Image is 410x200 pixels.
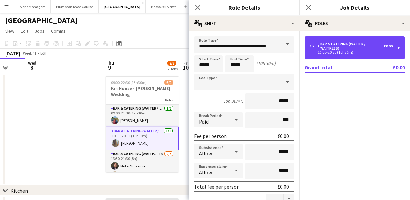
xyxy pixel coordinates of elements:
[51,28,66,34] span: Comms
[256,60,276,66] div: (10h 30m)
[194,133,227,139] div: Fee per person
[106,127,179,150] app-card-role: Bar & Catering (Waiter / waitress)1/110:00-20:30 (10h30m)[PERSON_NAME]
[189,3,299,12] h3: Role Details
[18,27,31,35] a: Edit
[199,150,212,157] span: Allow
[40,51,47,56] div: BST
[27,64,36,71] span: 8
[189,16,299,31] div: Shift
[106,105,179,127] app-card-role: Bar & Catering (Waiter / waitress)1/109:00-21:30 (12h30m)[PERSON_NAME]
[318,42,384,51] div: Bar & Catering (Waiter / waitress)
[106,150,179,191] app-card-role: Bar & Catering (Waiter / waitress)1A2/313:30-21:30 (8h)Noku Ndomore
[146,0,182,13] button: Bespoke Events
[106,86,179,97] h3: Kin House - [PERSON_NAME] Wedding
[35,28,45,34] span: Jobs
[99,0,146,13] button: [GEOGRAPHIC_DATA]
[105,64,114,71] span: 9
[32,27,47,35] a: Jobs
[21,28,28,34] span: Edit
[305,62,374,73] td: Grand total
[5,16,78,25] h1: [GEOGRAPHIC_DATA]
[299,3,410,12] h3: Job Details
[223,98,243,104] div: 10h 30m x
[168,66,178,71] div: 2 Jobs
[13,0,51,13] button: Event Managers
[299,16,410,31] div: Roles
[199,118,209,125] span: Paid
[28,60,36,66] span: Wed
[5,50,20,57] div: [DATE]
[3,27,17,35] a: View
[183,64,189,71] span: 10
[48,27,68,35] a: Comms
[167,61,176,66] span: 7/8
[111,80,147,85] span: 09:00-22:30 (13h30m)
[310,51,393,54] div: 10:00-20:30 (10h30m)
[374,62,405,73] td: £0.00
[10,187,28,194] div: Kitchen
[162,98,173,102] span: 5 Roles
[106,76,179,172] app-job-card: 09:00-22:30 (13h30m)6/7Kin House - [PERSON_NAME] Wedding5 RolesBar & Catering (Waiter / waitress)...
[5,28,14,34] span: View
[199,169,212,176] span: Allow
[106,60,114,66] span: Thu
[194,183,239,190] div: Total fee per person
[310,44,318,48] div: 1 x
[184,60,189,66] span: Fri
[164,80,173,85] span: 6/7
[51,0,99,13] button: Plumpton Race Course
[21,51,38,56] span: Week 41
[278,183,289,190] div: £0.00
[384,44,393,48] div: £0.00
[278,133,289,139] div: £0.00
